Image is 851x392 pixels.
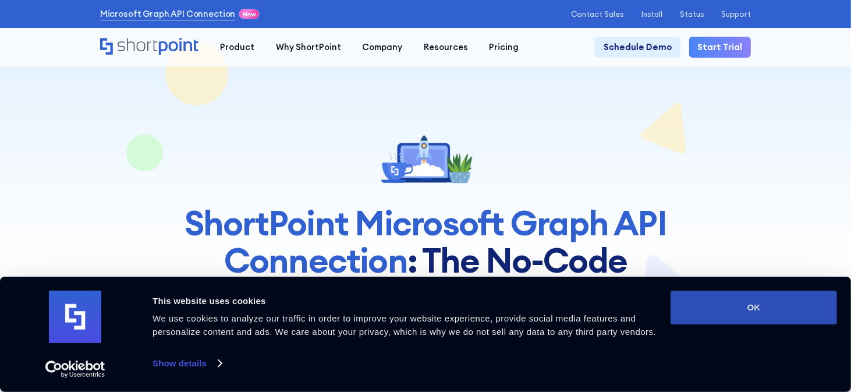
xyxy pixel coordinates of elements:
[489,41,519,54] div: Pricing
[413,37,479,58] a: Resources
[24,361,126,378] a: Usercentrics Cookiebot - opens in a new window
[100,38,199,56] a: Home
[210,37,265,58] a: Product
[49,291,101,343] img: logo
[362,41,402,54] div: Company
[153,355,221,372] a: Show details
[170,204,680,354] h1: : The No-Code Sharepoint Graph API Integration You'll Love
[641,10,663,19] a: Install
[265,37,352,58] a: Why ShortPoint
[680,10,704,19] a: Status
[721,10,751,19] a: Support
[595,37,680,58] a: Schedule Demo
[671,291,837,324] button: OK
[352,37,413,58] a: Company
[478,37,530,58] a: Pricing
[572,10,625,19] a: Contact Sales
[100,8,236,20] a: Microsoft Graph API Connection
[424,41,468,54] div: Resources
[153,294,657,308] div: This website uses cookies
[220,41,254,54] div: Product
[642,257,851,392] iframe: Chat Widget
[276,41,341,54] div: Why ShortPoint
[153,313,656,337] span: We use cookies to analyze our traffic in order to improve your website experience, provide social...
[689,37,751,58] a: Start Trial
[185,202,666,282] span: ShortPoint Microsoft Graph API Connection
